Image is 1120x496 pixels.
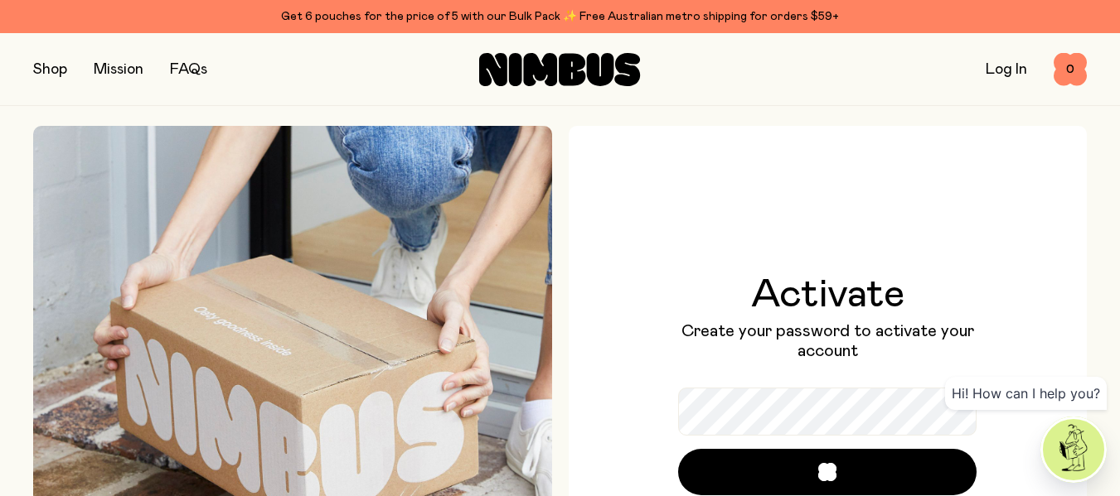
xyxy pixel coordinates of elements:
[94,62,143,77] a: Mission
[1054,53,1087,86] button: 0
[33,7,1087,26] div: Get 6 pouches for the price of 5 with our Bulk Pack ✨ Free Australian metro shipping for orders $59+
[1043,419,1104,480] img: agent
[170,62,207,77] a: FAQs
[678,275,977,315] h1: Activate
[945,377,1107,410] div: Hi! How can I help you?
[678,321,977,361] p: Create your password to activate your account
[986,62,1027,77] a: Log In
